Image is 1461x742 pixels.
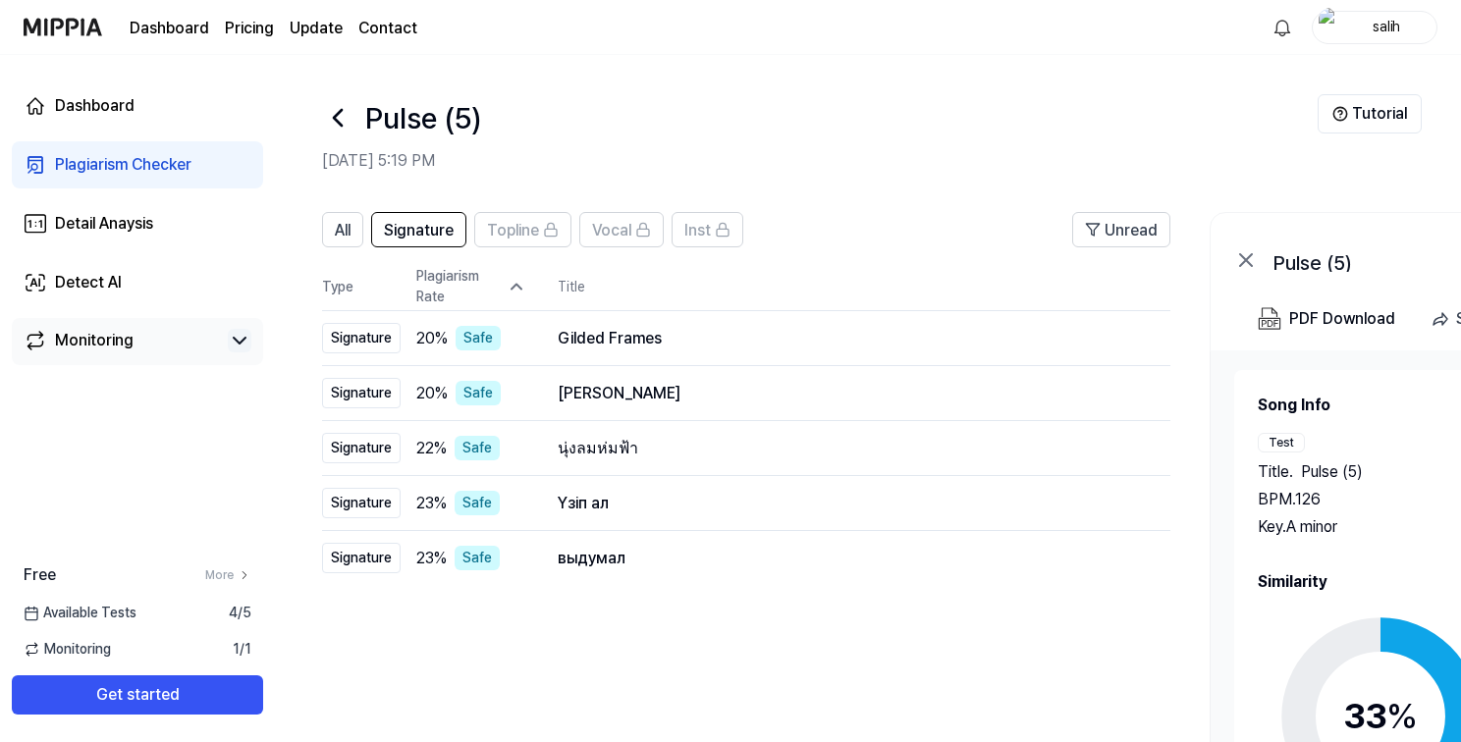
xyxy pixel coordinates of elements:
[24,603,136,623] span: Available Tests
[416,266,526,307] div: Plagiarism Rate
[1258,460,1293,484] span: Title .
[130,17,209,40] a: Dashboard
[322,488,401,518] div: Signature
[474,212,571,247] button: Topline
[358,17,417,40] a: Contact
[558,437,1139,460] div: นุ่งลมห่มฟ้า
[12,82,263,130] a: Dashboard
[384,219,454,242] span: Signature
[579,212,664,247] button: Vocal
[672,212,743,247] button: Inst
[1254,299,1399,339] button: PDF Download
[592,219,631,242] span: Vocal
[416,437,447,460] span: 22 %
[55,212,153,236] div: Detail Anaysis
[1312,11,1437,44] button: profilesalih
[558,263,1170,310] th: Title
[416,547,447,570] span: 23 %
[558,492,1139,515] div: Үзіп ал
[1386,695,1418,737] span: %
[205,566,251,584] a: More
[225,17,274,40] a: Pricing
[1105,219,1158,242] span: Unread
[455,491,500,515] div: Safe
[371,212,466,247] button: Signature
[12,259,263,306] a: Detect AI
[1319,8,1342,47] img: profile
[322,212,363,247] button: All
[24,563,56,587] span: Free
[416,492,447,515] span: 23 %
[322,263,401,311] th: Type
[558,547,1139,570] div: выдумал
[290,17,343,40] a: Update
[1318,94,1422,133] button: Tutorial
[24,639,111,660] span: Monitoring
[12,675,263,715] button: Get started
[322,543,401,573] div: Signature
[558,327,1139,350] div: Gilded Frames
[55,271,122,294] div: Detect AI
[684,219,711,242] span: Inst
[55,94,135,118] div: Dashboard
[1289,306,1395,332] div: PDF Download
[1271,16,1294,39] img: 알림
[24,329,220,352] a: Monitoring
[1348,16,1425,37] div: salih
[55,153,191,177] div: Plagiarism Checker
[1258,433,1305,452] div: Test
[365,96,481,140] h1: Pulse (5)
[558,382,1139,405] div: [PERSON_NAME]
[322,433,401,463] div: Signature
[322,378,401,408] div: Signature
[233,639,251,660] span: 1 / 1
[416,382,448,405] span: 20 %
[1332,106,1348,122] img: Help
[456,326,501,350] div: Safe
[1301,460,1363,484] span: Pulse (5)
[55,329,134,352] div: Monitoring
[322,149,1318,173] h2: [DATE] 5:19 PM
[335,219,351,242] span: All
[322,323,401,353] div: Signature
[12,141,263,188] a: Plagiarism Checker
[1258,307,1281,331] img: PDF Download
[229,603,251,623] span: 4 / 5
[455,546,500,570] div: Safe
[456,381,501,405] div: Safe
[1072,212,1170,247] button: Unread
[416,327,448,350] span: 20 %
[487,219,539,242] span: Topline
[455,436,500,460] div: Safe
[12,200,263,247] a: Detail Anaysis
